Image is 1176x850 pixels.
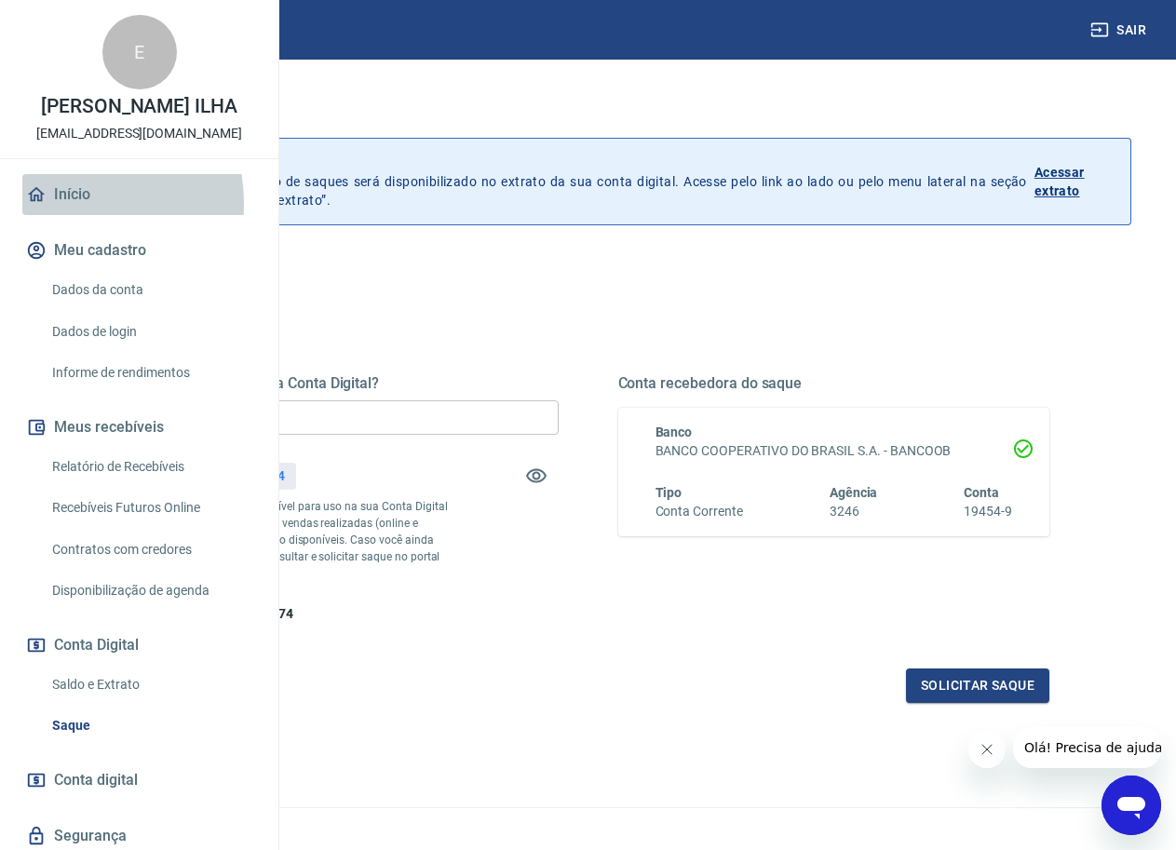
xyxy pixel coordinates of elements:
p: [EMAIL_ADDRESS][DOMAIN_NAME] [36,124,242,143]
a: Início [22,174,256,215]
a: Disponibilização de agenda [45,572,256,610]
span: Banco [656,425,693,439]
h6: Conta Corrente [656,502,743,521]
p: A partir de agora, o histórico de saques será disponibilizado no extrato da sua conta digital. Ac... [101,154,1027,209]
button: Solicitar saque [906,668,1049,703]
span: Agência [830,485,878,500]
a: Saque [45,707,256,745]
span: Tipo [656,485,683,500]
a: Conta digital [22,760,256,801]
iframe: Mensagem da empresa [1013,727,1161,768]
a: Dados da conta [45,271,256,309]
h3: Saque [45,97,1131,123]
a: Dados de login [45,313,256,351]
iframe: Fechar mensagem [968,731,1006,768]
a: Recebíveis Futuros Online [45,489,256,527]
span: R$ 194,74 [235,606,293,621]
button: Conta Digital [22,625,256,666]
h6: 3246 [830,502,878,521]
p: Acessar extrato [1034,163,1115,200]
span: Olá! Precisa de ajuda? [11,13,156,28]
button: Sair [1087,13,1154,47]
a: Relatório de Recebíveis [45,448,256,486]
button: Meus recebíveis [22,407,256,448]
a: Acessar extrato [1034,154,1115,209]
p: [PERSON_NAME] ILHA [41,97,237,116]
div: E [102,15,177,89]
p: Histórico de saques [101,154,1027,172]
h6: BANCO COOPERATIVO DO BRASIL S.A. - BANCOOB [656,441,1013,461]
p: R$ 194,74 [226,466,285,486]
span: Conta [964,485,999,500]
p: *Corresponde ao saldo disponível para uso na sua Conta Digital Vindi. Incluindo os valores das ve... [127,498,451,582]
a: Saldo e Extrato [45,666,256,704]
button: Meu cadastro [22,230,256,271]
iframe: Botão para abrir a janela de mensagens [1102,776,1161,835]
h6: 19454-9 [964,502,1012,521]
h5: Conta recebedora do saque [618,374,1050,393]
a: Contratos com credores [45,531,256,569]
span: Conta digital [54,767,138,793]
h5: Quanto deseja sacar da Conta Digital? [127,374,559,393]
a: Informe de rendimentos [45,354,256,392]
p: 2025 © [45,823,1131,843]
